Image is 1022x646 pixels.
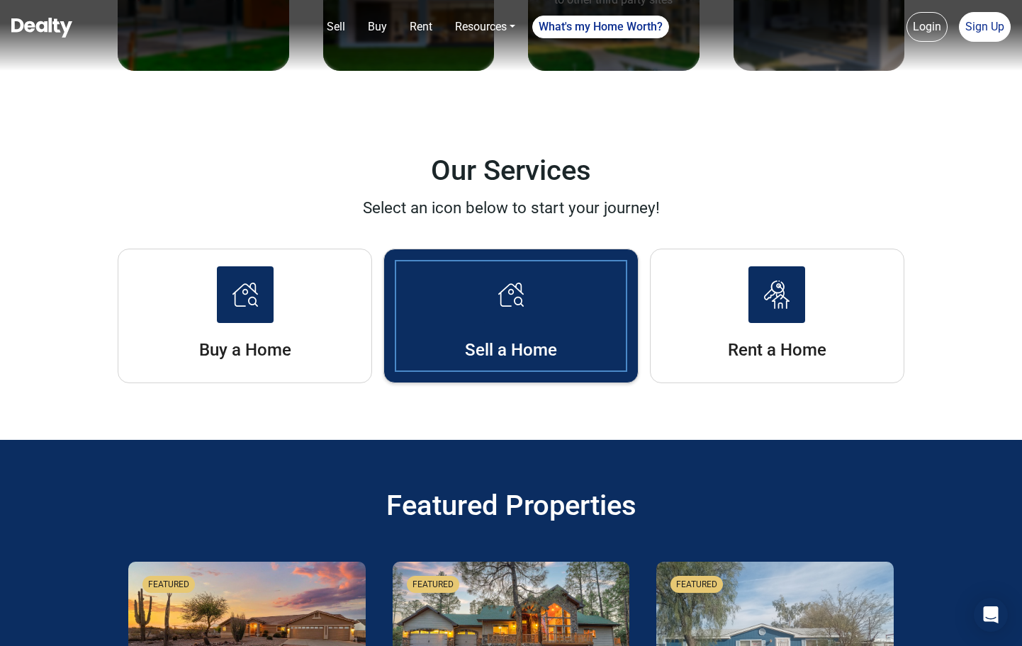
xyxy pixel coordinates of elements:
[148,578,189,591] span: FEATURED
[498,283,524,307] img: Sell a Home
[363,196,660,220] p: Select an icon below to start your journey!
[764,280,790,309] img: Sell a Home
[384,340,637,360] h5: Sell a Home
[651,340,904,360] h5: Rent a Home
[959,12,1011,42] a: Sign Up
[906,12,948,42] a: Login
[118,340,371,360] h5: Buy a Home
[118,485,904,526] h3: Featured Properties
[321,13,351,41] a: Sell
[11,18,72,38] img: Dealty - Buy, Sell & Rent Homes
[118,150,904,191] h3: Our Services
[232,283,258,307] img: Buy a Home
[404,13,438,41] a: Rent
[974,598,1008,632] div: Open Intercom Messenger
[362,13,393,41] a: Buy
[412,578,454,591] span: FEATURED
[449,13,521,41] a: Resources
[7,603,50,646] iframe: BigID CMP Widget
[532,16,669,38] a: What's my Home Worth?
[676,578,717,591] span: FEATURED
